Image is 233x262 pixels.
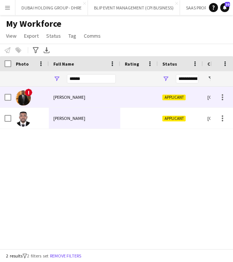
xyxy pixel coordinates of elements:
span: View [6,32,17,39]
span: ! [25,89,32,96]
span: Rating [125,61,139,67]
a: Comms [81,31,104,41]
a: Status [43,31,64,41]
span: Photo [16,61,29,67]
span: My Workforce [6,18,61,29]
button: Open Filter Menu [207,75,214,82]
button: Open Filter Menu [53,75,60,82]
a: Tag [65,31,79,41]
span: Tag [68,32,76,39]
a: Export [21,31,42,41]
span: Applicant [162,95,186,100]
a: View [3,31,20,41]
img: George Agyekum [16,112,31,127]
app-action-btn: Export XLSX [42,46,51,55]
button: Remove filters [48,252,83,260]
input: Full Name Filter Input [67,74,116,83]
app-action-btn: Advanced filters [31,46,40,55]
span: Status [162,61,177,67]
button: BLIP EVENT MANAGEMENT (CPI BUSINESS) [88,0,180,15]
span: Full Name [53,61,74,67]
span: Applicant [162,116,186,121]
span: Export [24,32,39,39]
span: 2 filters set [27,253,48,259]
a: 30 [220,3,229,12]
button: DUBAI HOLDING GROUP - DHRE [15,0,88,15]
span: City [207,61,216,67]
button: Open Filter Menu [162,75,169,82]
span: Comms [84,32,101,39]
span: [PERSON_NAME] [53,115,85,121]
img: George Agyekum [16,90,31,106]
span: [PERSON_NAME] [53,94,85,100]
span: 30 [225,2,230,7]
button: SAAS PROPERTIES [180,0,226,15]
span: Status [46,32,61,39]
